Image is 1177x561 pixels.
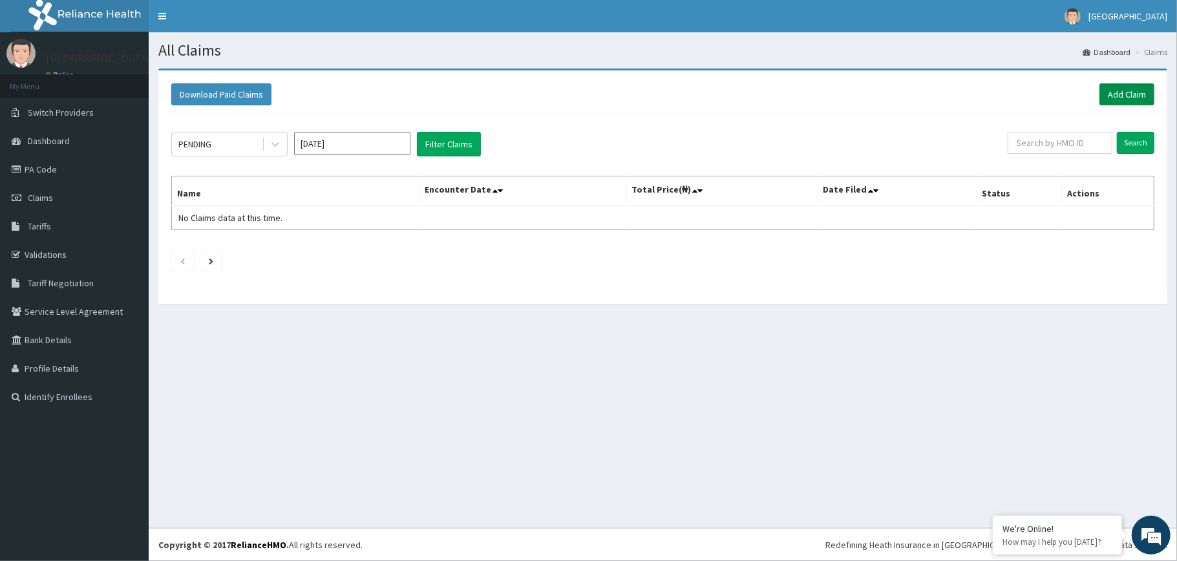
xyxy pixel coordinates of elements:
[67,72,217,89] div: Chat with us now
[417,132,481,156] button: Filter Claims
[171,83,271,105] button: Download Paid Claims
[231,539,286,551] a: RelianceHMO
[1002,536,1112,547] p: How may I help you today?
[1088,10,1167,22] span: [GEOGRAPHIC_DATA]
[24,65,52,97] img: d_794563401_company_1708531726252_794563401
[45,52,152,64] p: [GEOGRAPHIC_DATA]
[1117,132,1154,154] input: Search
[1065,8,1081,25] img: User Image
[75,163,178,293] span: We're online!
[294,132,410,155] input: Select Month and Year
[6,353,246,398] textarea: Type your message and hit 'Enter'
[180,255,186,266] a: Previous page
[825,538,1167,551] div: Redefining Heath Insurance in [GEOGRAPHIC_DATA] using Telemedicine and Data Science!
[209,255,213,266] a: Next page
[6,39,36,68] img: User Image
[1062,176,1154,206] th: Actions
[1008,132,1112,154] input: Search by HMO ID
[212,6,243,37] div: Minimize live chat window
[419,176,626,206] th: Encounter Date
[28,220,51,232] span: Tariffs
[172,176,419,206] th: Name
[178,138,211,151] div: PENDING
[178,212,282,224] span: No Claims data at this time.
[28,192,53,204] span: Claims
[1132,47,1167,58] li: Claims
[28,135,70,147] span: Dashboard
[28,107,94,118] span: Switch Providers
[158,539,289,551] strong: Copyright © 2017 .
[149,528,1177,561] footer: All rights reserved.
[626,176,818,206] th: Total Price(₦)
[45,70,76,79] a: Online
[158,42,1167,59] h1: All Claims
[818,176,976,206] th: Date Filed
[976,176,1061,206] th: Status
[1099,83,1154,105] a: Add Claim
[28,277,94,289] span: Tariff Negotiation
[1083,47,1130,58] a: Dashboard
[1002,523,1112,535] div: We're Online!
